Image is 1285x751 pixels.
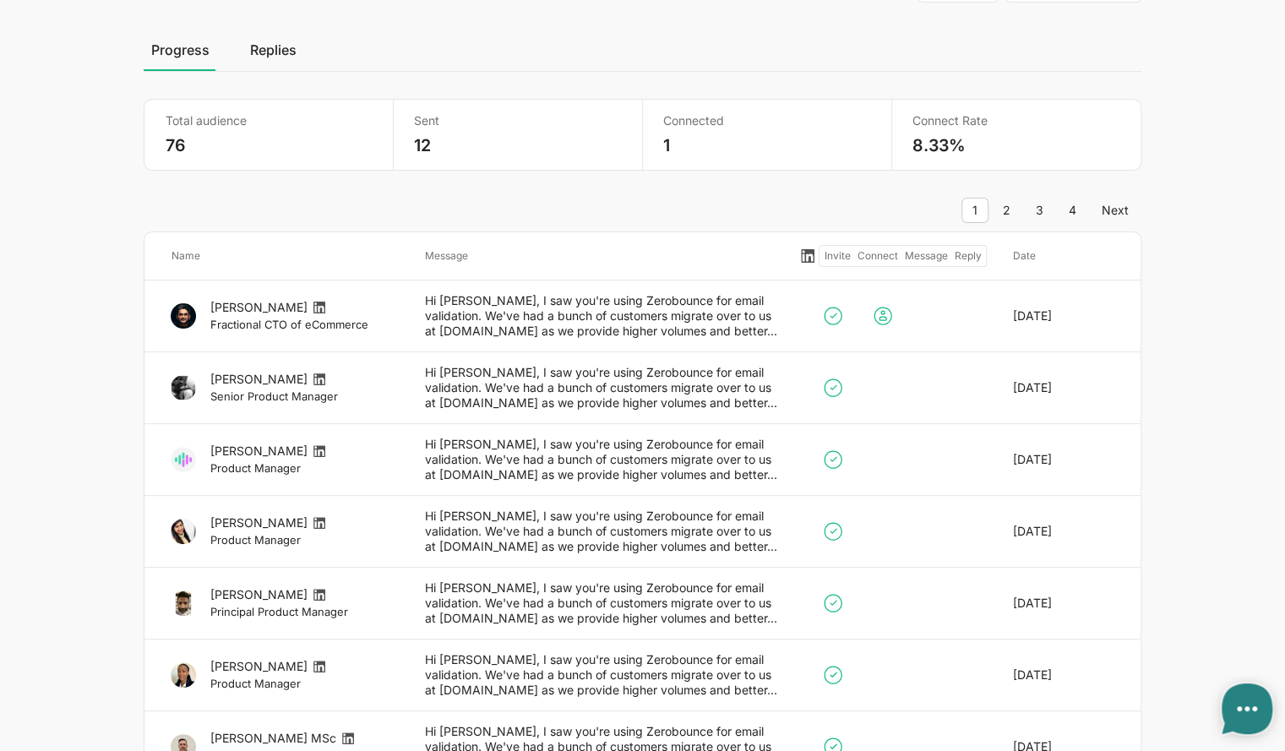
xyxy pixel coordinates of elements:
[210,731,335,745] a: [PERSON_NAME] MSc
[210,676,397,691] small: Product Manager
[901,248,950,264] div: Message
[999,245,1128,267] div: Date
[210,532,397,547] small: Product Manager
[210,515,307,530] a: [PERSON_NAME]
[1091,198,1140,223] a: Next
[210,317,397,332] small: Fractional CTO of eCommerce
[663,135,871,156] p: 1
[411,293,796,339] div: Hi [PERSON_NAME], I saw you're using Zerobounce for email validation. We've had a bunch of custom...
[165,113,373,128] p: Total audience
[242,29,302,71] a: Replies
[414,135,622,156] p: 12
[411,509,796,554] div: Hi [PERSON_NAME], I saw you're using Zerobounce for email validation. We've had a bunch of custom...
[950,248,984,264] div: Reply
[157,245,411,267] div: Name
[411,437,796,482] div: Hi [PERSON_NAME], I saw you're using Zerobounce for email validation. We've had a bunch of custom...
[210,587,307,601] a: [PERSON_NAME]
[1058,198,1087,223] a: 4
[144,29,215,71] a: Progress
[210,659,307,673] a: [PERSON_NAME]
[414,113,622,128] p: Sent
[853,248,901,264] div: Connect
[411,652,796,698] div: Hi [PERSON_NAME], I saw you're using Zerobounce for email validation. We've had a bunch of custom...
[210,300,307,314] a: [PERSON_NAME]
[912,135,1120,156] p: 8.33%
[999,293,1128,339] div: [DATE]
[912,113,1120,128] p: Connect Rate
[1025,198,1054,223] a: 3
[999,365,1128,411] div: [DATE]
[210,604,397,619] small: Principal Product Manager
[999,509,1128,554] div: [DATE]
[210,389,397,404] small: Senior Product Manager
[210,460,397,476] small: Product Manager
[663,113,871,128] p: Connected
[165,135,373,156] p: 76
[821,248,854,264] div: Invite
[210,372,307,386] a: [PERSON_NAME]
[999,580,1128,626] div: [DATE]
[999,652,1128,698] div: [DATE]
[411,245,796,267] div: Message
[961,198,988,223] span: 1
[992,198,1021,223] a: 2
[210,444,307,458] a: [PERSON_NAME]
[411,365,796,411] div: Hi [PERSON_NAME], I saw you're using Zerobounce for email validation. We've had a bunch of custom...
[999,437,1128,482] div: [DATE]
[411,580,796,626] div: Hi [PERSON_NAME], I saw you're using Zerobounce for email validation. We've had a bunch of custom...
